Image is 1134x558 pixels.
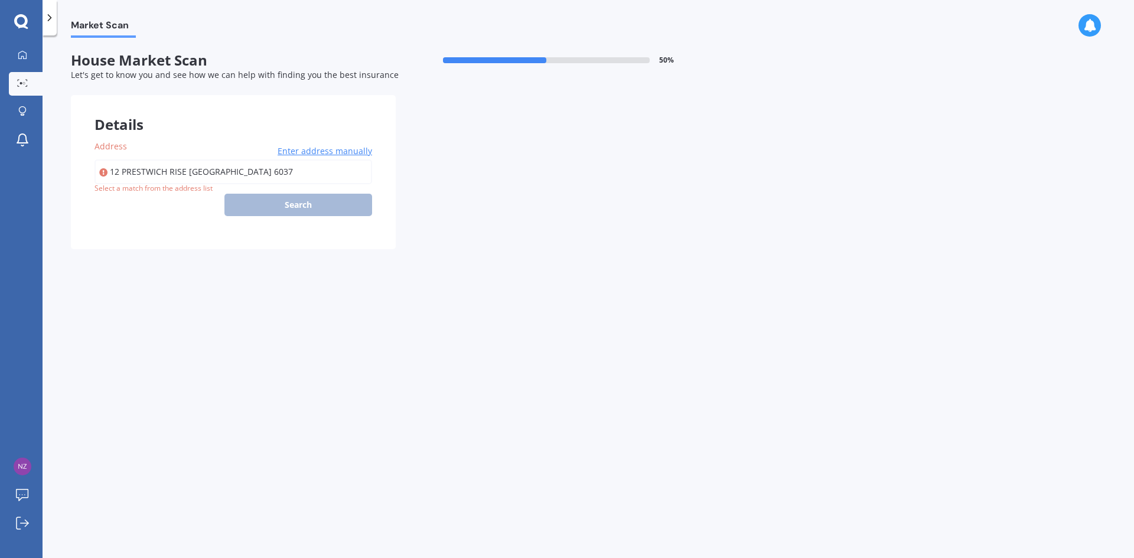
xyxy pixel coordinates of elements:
[71,69,399,80] span: Let's get to know you and see how we can help with finding you the best insurance
[278,145,372,157] span: Enter address manually
[71,19,136,35] span: Market Scan
[94,184,213,194] div: Select a match from the address list
[71,95,396,130] div: Details
[14,458,31,475] img: 4e5e2d3cd7215aa8e290ca105a038be8
[94,159,372,184] input: Enter address
[71,52,396,69] span: House Market Scan
[659,56,674,64] span: 50 %
[94,141,127,152] span: Address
